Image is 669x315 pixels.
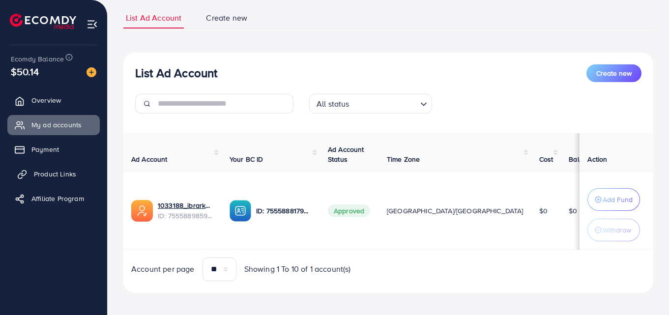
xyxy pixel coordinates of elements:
p: ID: 7555888179098861585 [256,205,312,217]
a: Overview [7,90,100,110]
span: Ad Account [131,154,168,164]
span: Ad Account Status [328,144,364,164]
span: ID: 7555889859085402113 [158,211,214,221]
p: Withdraw [603,224,631,236]
input: Search for option [352,95,416,111]
p: Add Fund [603,194,633,205]
img: ic-ba-acc.ded83a64.svg [230,200,251,222]
span: Create new [206,12,247,24]
span: My ad accounts [31,120,82,130]
a: Affiliate Program [7,189,100,208]
div: <span class='underline'>1033188_ibrarkhan.....8875--_1759242755236</span></br>7555889859085402113 [158,200,214,221]
span: Balance [569,154,595,164]
span: Account per page [131,263,195,275]
span: All status [315,97,351,111]
a: 1033188_ibrarkhan.....8875--_1759242755236 [158,200,214,210]
div: Search for option [309,94,432,114]
iframe: Chat [627,271,662,308]
button: Withdraw [587,219,640,241]
span: Showing 1 To 10 of 1 account(s) [244,263,351,275]
img: ic-ads-acc.e4c84228.svg [131,200,153,222]
span: $0 [569,206,577,216]
a: My ad accounts [7,115,100,135]
span: Payment [31,144,59,154]
span: Affiliate Program [31,194,84,203]
span: Create new [596,68,632,78]
img: image [87,67,96,77]
span: $0 [539,206,548,216]
span: Cost [539,154,553,164]
span: Ecomdy Balance [11,54,64,64]
span: $50.14 [11,64,39,79]
a: Payment [7,140,100,159]
span: Time Zone [387,154,420,164]
a: Product Links [7,164,100,184]
button: Add Fund [587,188,640,211]
span: Action [587,154,607,164]
img: menu [87,19,98,30]
h3: List Ad Account [135,66,217,80]
img: logo [10,14,76,29]
span: Product Links [34,169,76,179]
span: Your BC ID [230,154,263,164]
span: Overview [31,95,61,105]
span: List Ad Account [126,12,181,24]
button: Create new [586,64,641,82]
span: Approved [328,204,370,217]
span: [GEOGRAPHIC_DATA]/[GEOGRAPHIC_DATA] [387,206,524,216]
